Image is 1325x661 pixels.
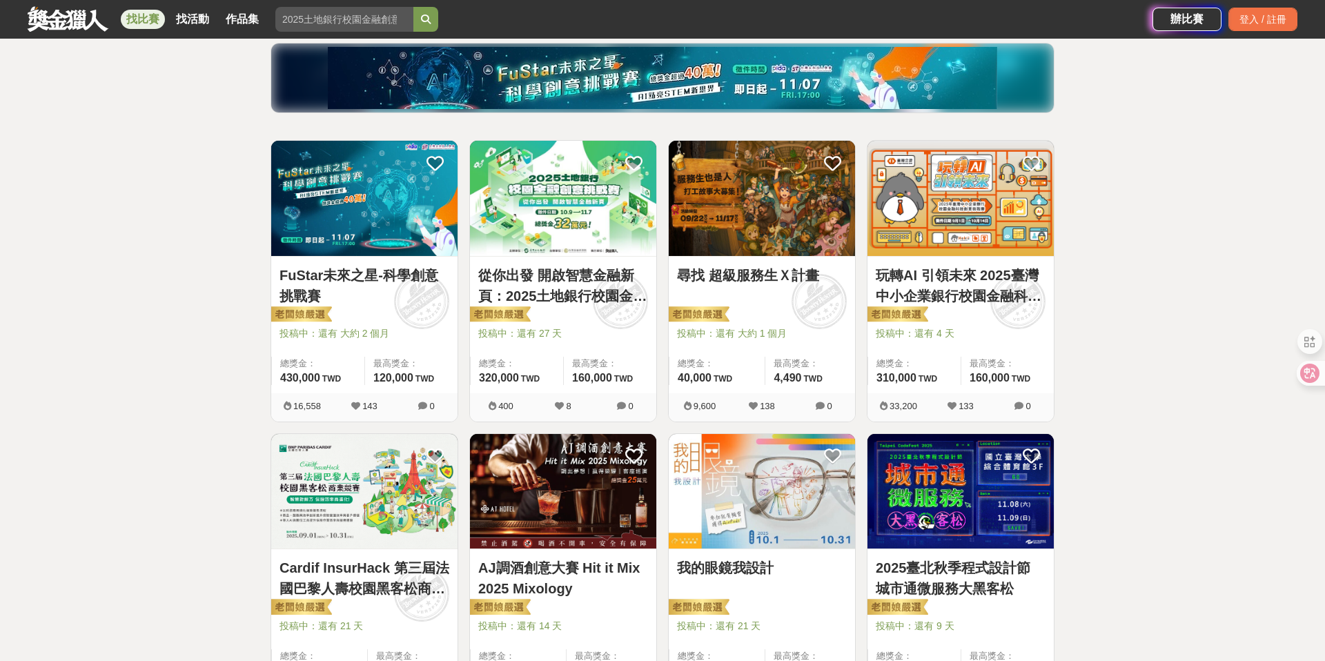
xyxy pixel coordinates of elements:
[271,141,458,256] img: Cover Image
[268,598,332,618] img: 老闆娘嚴選
[362,401,377,411] span: 143
[677,619,847,633] span: 投稿中：還有 21 天
[279,619,449,633] span: 投稿中：還有 21 天
[774,372,801,384] span: 4,490
[373,372,413,384] span: 120,000
[890,401,917,411] span: 33,200
[876,326,1046,341] span: 投稿中：還有 4 天
[959,401,974,411] span: 133
[572,357,648,371] span: 最高獎金：
[478,265,648,306] a: 從你出發 開啟智慧金融新頁：2025土地銀行校園金融創意挑戰賽
[467,306,531,325] img: 老闆娘嚴選
[669,141,855,257] a: Cover Image
[876,265,1046,306] a: 玩轉AI 引領未來 2025臺灣中小企業銀行校園金融科技創意挑戰賽
[280,372,320,384] span: 430,000
[470,434,656,549] img: Cover Image
[479,357,555,371] span: 總獎金：
[271,434,458,549] img: Cover Image
[628,401,633,411] span: 0
[666,598,729,618] img: 老闆娘嚴選
[279,265,449,306] a: FuStar未來之星-科學創意挑戰賽
[373,357,449,371] span: 最高獎金：
[677,265,847,286] a: 尋找 超級服務生Ｘ計畫
[478,558,648,599] a: AJ調酒創意大賽 Hit it Mix 2025 Mixology
[271,434,458,550] a: Cover Image
[572,372,612,384] span: 160,000
[865,306,928,325] img: 老闆娘嚴選
[1025,401,1030,411] span: 0
[669,434,855,549] img: Cover Image
[280,357,356,371] span: 總獎金：
[876,372,916,384] span: 310,000
[470,141,656,257] a: Cover Image
[268,306,332,325] img: 老闆娘嚴選
[279,558,449,599] a: Cardif InsurHack 第三屆法國巴黎人壽校園黑客松商業競賽
[478,326,648,341] span: 投稿中：還有 27 天
[498,401,513,411] span: 400
[1012,374,1030,384] span: TWD
[669,434,855,550] a: Cover Image
[478,619,648,633] span: 投稿中：還有 14 天
[328,47,997,109] img: d7d77a4d-7f79-492d-886e-2417aac7d34c.jpg
[470,434,656,550] a: Cover Image
[876,558,1046,599] a: 2025臺北秋季程式設計節 城市通微服務大黑客松
[970,357,1046,371] span: 最高獎金：
[714,374,732,384] span: TWD
[479,372,519,384] span: 320,000
[867,141,1054,257] a: Cover Image
[669,141,855,256] img: Cover Image
[220,10,264,29] a: 作品集
[970,372,1010,384] span: 160,000
[415,374,434,384] span: TWD
[521,374,540,384] span: TWD
[322,374,341,384] span: TWD
[678,357,756,371] span: 總獎金：
[827,401,832,411] span: 0
[804,374,823,384] span: TWD
[867,141,1054,256] img: Cover Image
[666,306,729,325] img: 老闆娘嚴選
[271,141,458,257] a: Cover Image
[467,598,531,618] img: 老闆娘嚴選
[1228,8,1297,31] div: 登入 / 註冊
[677,326,847,341] span: 投稿中：還有 大約 1 個月
[678,372,711,384] span: 40,000
[876,357,952,371] span: 總獎金：
[867,434,1054,550] a: Cover Image
[293,401,321,411] span: 16,558
[1152,8,1221,31] a: 辦比賽
[170,10,215,29] a: 找活動
[121,10,165,29] a: 找比賽
[614,374,633,384] span: TWD
[677,558,847,578] a: 我的眼鏡我設計
[867,434,1054,549] img: Cover Image
[774,357,847,371] span: 最高獎金：
[760,401,775,411] span: 138
[694,401,716,411] span: 9,600
[275,7,413,32] input: 2025土地銀行校園金融創意挑戰賽：從你出發 開啟智慧金融新頁
[876,619,1046,633] span: 投稿中：還有 9 天
[865,598,928,618] img: 老闆娘嚴選
[470,141,656,256] img: Cover Image
[919,374,937,384] span: TWD
[429,401,434,411] span: 0
[279,326,449,341] span: 投稿中：還有 大約 2 個月
[566,401,571,411] span: 8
